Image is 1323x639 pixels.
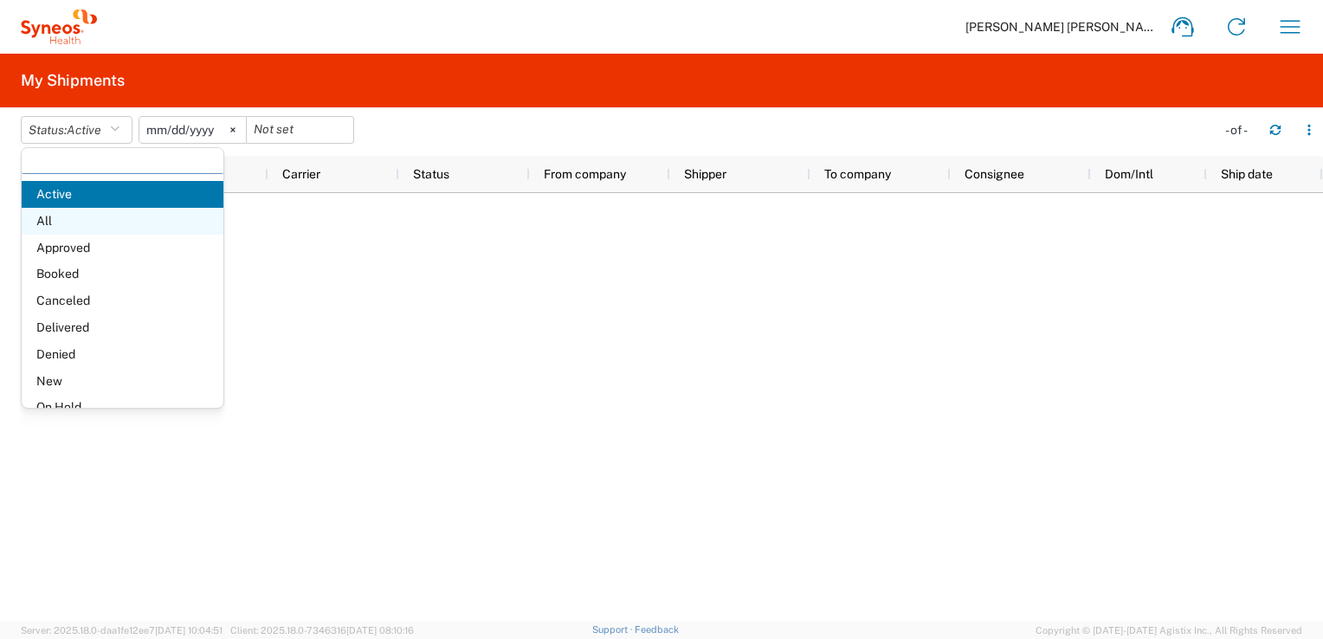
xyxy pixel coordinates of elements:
[21,70,125,91] h2: My Shipments
[67,123,101,137] span: Active
[1036,623,1302,638] span: Copyright © [DATE]-[DATE] Agistix Inc., All Rights Reserved
[22,261,223,287] span: Booked
[592,624,636,635] a: Support
[22,181,223,208] span: Active
[965,19,1156,35] span: [PERSON_NAME] [PERSON_NAME]
[684,167,726,181] span: Shipper
[22,235,223,261] span: Approved
[247,117,353,143] input: Not set
[544,167,626,181] span: From company
[22,368,223,395] span: New
[155,625,223,636] span: [DATE] 10:04:51
[346,625,414,636] span: [DATE] 08:10:16
[22,394,223,421] span: On Hold
[1105,167,1153,181] span: Dom/Intl
[1221,167,1273,181] span: Ship date
[139,117,246,143] input: Not set
[635,624,679,635] a: Feedback
[22,287,223,314] span: Canceled
[230,625,414,636] span: Client: 2025.18.0-7346316
[965,167,1024,181] span: Consignee
[22,314,223,341] span: Delivered
[22,208,223,235] span: All
[824,167,891,181] span: To company
[21,116,132,144] button: Status:Active
[282,167,320,181] span: Carrier
[1225,122,1255,138] div: - of -
[22,341,223,368] span: Denied
[413,167,449,181] span: Status
[21,625,223,636] span: Server: 2025.18.0-daa1fe12ee7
